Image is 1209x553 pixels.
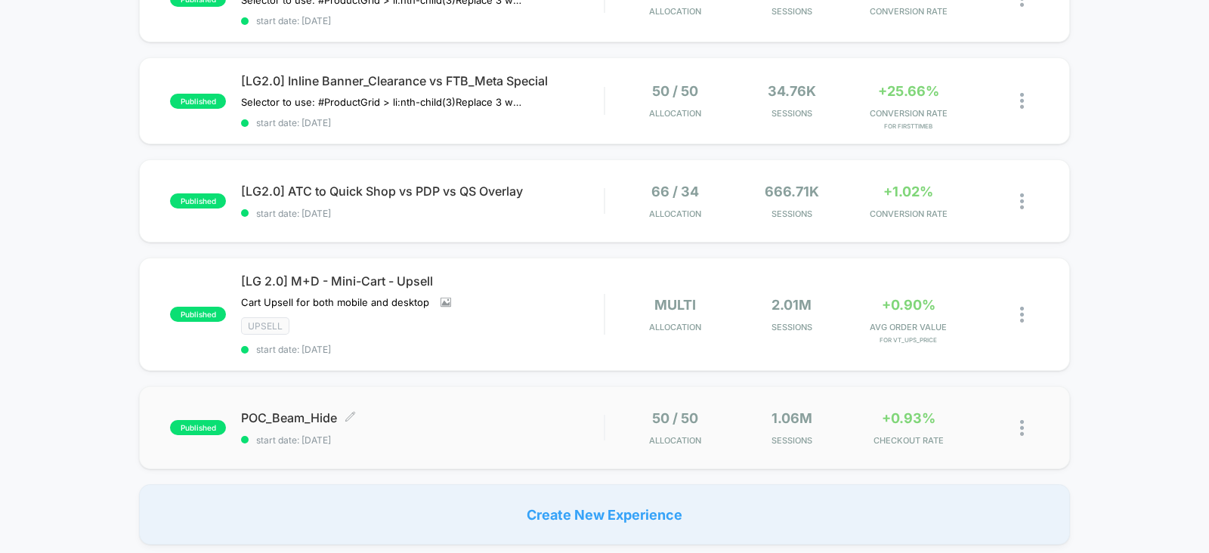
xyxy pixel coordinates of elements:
[170,193,226,209] span: published
[170,420,226,435] span: published
[170,307,226,322] span: published
[241,317,289,335] span: Upsell
[241,410,604,425] span: POC_Beam_Hide
[652,83,698,99] span: 50 / 50
[854,209,963,219] span: CONVERSION RATE
[854,336,963,344] span: for VT_UpS_Price
[241,96,521,108] span: Selector to use: #ProductGrid > li:nth-child(3)Replace 3 with the block number﻿Copy the widget ID...
[241,208,604,219] span: start date: [DATE]
[854,122,963,130] span: for FirstTimeB
[882,297,935,313] span: +0.90%
[854,6,963,17] span: CONVERSION RATE
[737,209,846,219] span: Sessions
[737,322,846,332] span: Sessions
[241,344,604,355] span: start date: [DATE]
[652,410,698,426] span: 50 / 50
[649,6,701,17] span: Allocation
[241,15,604,26] span: start date: [DATE]
[771,297,812,313] span: 2.01M
[241,434,604,446] span: start date: [DATE]
[241,296,429,308] span: Cart Upsell for both mobile and desktop
[1020,307,1024,323] img: close
[139,484,1070,545] div: Create New Experience
[241,117,604,128] span: start date: [DATE]
[170,94,226,109] span: published
[737,108,846,119] span: Sessions
[1020,420,1024,436] img: close
[883,184,933,199] span: +1.02%
[882,410,935,426] span: +0.93%
[654,297,696,313] span: multi
[737,6,846,17] span: Sessions
[651,184,699,199] span: 66 / 34
[649,322,701,332] span: Allocation
[241,73,604,88] span: [LG2.0] Inline Banner_Clearance vs FTB_Meta Special
[241,273,604,289] span: [LG 2.0] M+D - Mini-Cart - Upsell
[241,184,604,199] span: [LG2.0] ATC to Quick Shop vs PDP vs QS Overlay
[1020,93,1024,109] img: close
[737,435,846,446] span: Sessions
[768,83,816,99] span: 34.76k
[854,435,963,446] span: CHECKOUT RATE
[771,410,812,426] span: 1.06M
[854,322,963,332] span: AVG ORDER VALUE
[878,83,939,99] span: +25.66%
[649,108,701,119] span: Allocation
[765,184,819,199] span: 666.71k
[649,435,701,446] span: Allocation
[649,209,701,219] span: Allocation
[854,108,963,119] span: CONVERSION RATE
[1020,193,1024,209] img: close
